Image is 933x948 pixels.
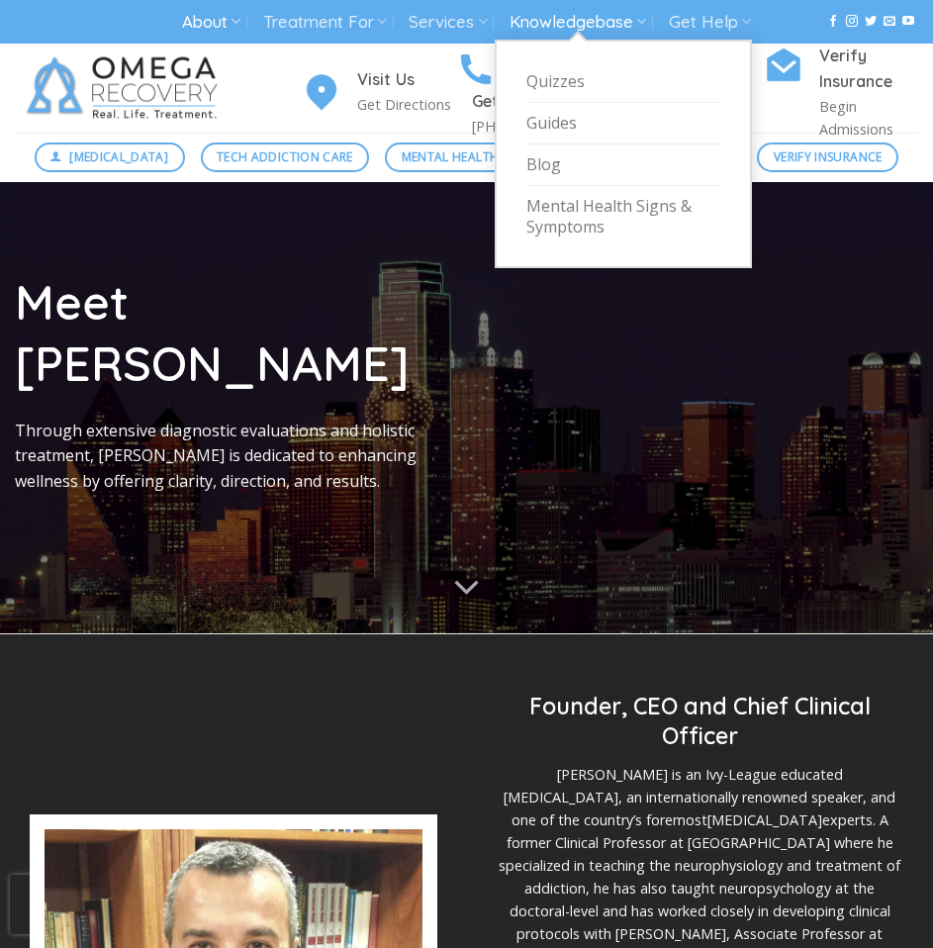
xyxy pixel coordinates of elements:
[69,147,168,166] span: [MEDICAL_DATA]
[865,15,877,29] a: Follow on Twitter
[263,4,387,41] a: Treatment For
[757,142,898,172] a: Verify Insurance
[819,44,918,95] h4: Verify Insurance
[357,67,456,93] h4: Visit Us
[510,4,646,41] a: Knowledgebase
[456,47,610,138] a: Get In Touch [PHONE_NUMBER]
[302,67,456,116] a: Visit Us Get Directions
[201,142,370,172] a: Tech Addiction Care
[526,186,720,247] a: Mental Health Signs & Symptoms
[774,147,883,166] span: Verify Insurance
[15,44,237,133] img: Omega Recovery
[902,15,914,29] a: Follow on YouTube
[385,142,548,172] a: Mental Health Care
[15,271,452,395] h1: Meet [PERSON_NAME]
[35,142,185,172] a: [MEDICAL_DATA]
[526,103,720,144] a: Guides
[819,95,918,141] p: Begin Admissions
[707,810,822,829] a: [MEDICAL_DATA]
[846,15,858,29] a: Follow on Instagram
[409,4,487,41] a: Services
[429,563,505,615] button: Scroll for more
[526,144,720,186] a: Blog
[402,147,532,166] span: Mental Health Care
[764,44,918,141] a: Verify Insurance Begin Admissions
[472,115,610,138] p: [PHONE_NUMBER]
[15,419,452,495] p: Through extensive diagnostic evaluations and holistic treatment, [PERSON_NAME] is dedicated to en...
[827,15,839,29] a: Follow on Facebook
[669,4,751,41] a: Get Help
[217,147,353,166] span: Tech Addiction Care
[357,93,456,116] p: Get Directions
[497,692,904,751] h2: Founder, CEO and Chief Clinical Officer
[472,89,610,115] h4: Get In Touch
[884,15,895,29] a: Send us an email
[182,4,240,41] a: About
[526,61,720,103] a: Quizzes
